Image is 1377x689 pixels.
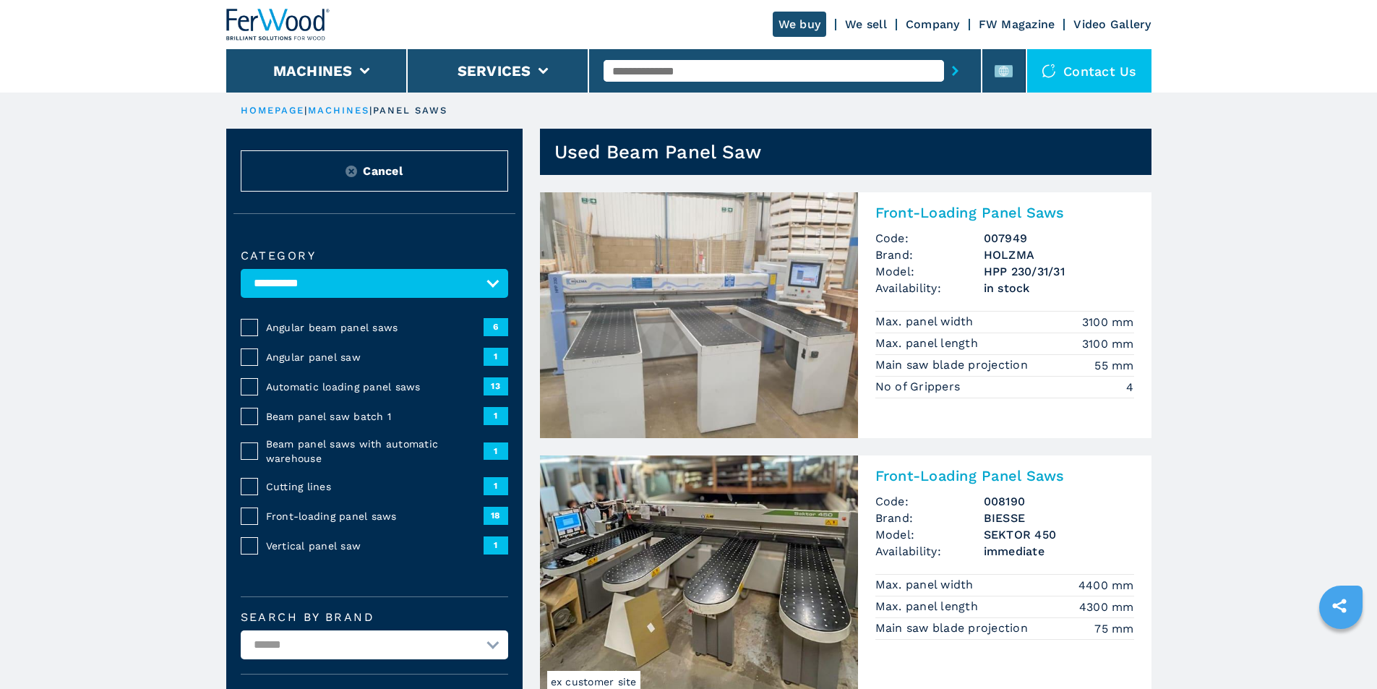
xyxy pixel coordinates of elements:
p: Max. panel length [875,599,982,615]
span: in stock [984,280,1134,296]
span: Front-loading panel saws [266,509,484,523]
a: machines [308,105,370,116]
a: sharethis [1321,588,1357,624]
span: Model: [875,526,984,543]
img: Ferwood [226,9,330,40]
button: Services [458,62,531,80]
p: Max. panel length [875,335,982,351]
span: 1 [484,442,508,460]
span: Availability: [875,280,984,296]
h2: Front-Loading Panel Saws [875,467,1134,484]
a: Company [906,17,960,31]
div: Contact us [1027,49,1151,93]
span: Code: [875,493,984,510]
label: Search by brand [241,612,508,623]
h1: Used Beam Panel Saw [554,140,762,163]
a: FW Magazine [979,17,1055,31]
img: Reset [346,166,357,177]
span: | [369,105,372,116]
button: ResetCancel [241,150,508,192]
span: Model: [875,263,984,280]
h3: SEKTOR 450 [984,526,1134,543]
button: submit-button [944,54,966,87]
span: | [304,105,307,116]
span: Vertical panel saw [266,539,484,553]
span: 1 [484,407,508,424]
h2: Front-Loading Panel Saws [875,204,1134,221]
span: 1 [484,477,508,495]
span: 1 [484,536,508,554]
p: Main saw blade projection [875,620,1032,636]
span: Cancel [363,163,403,179]
em: 4 [1126,379,1133,395]
span: Code: [875,230,984,247]
p: No of Grippers [875,379,964,395]
img: Front-Loading Panel Saws HOLZMA HPP 230/31/31 [540,192,858,438]
span: Beam panel saws with automatic warehouse [266,437,484,466]
span: Angular panel saw [266,350,484,364]
h3: HOLZMA [984,247,1134,263]
a: Front-Loading Panel Saws HOLZMA HPP 230/31/31Front-Loading Panel SawsCode:007949Brand:HOLZMAModel... [540,192,1151,438]
button: Machines [273,62,353,80]
em: 3100 mm [1082,314,1134,330]
img: Contact us [1042,64,1056,78]
a: We buy [773,12,827,37]
a: Video Gallery [1073,17,1151,31]
span: 18 [484,507,508,524]
span: Brand: [875,510,984,526]
iframe: Chat [1316,624,1366,678]
p: Max. panel width [875,577,977,593]
span: 6 [484,318,508,335]
h3: 008190 [984,493,1134,510]
h3: HPP 230/31/31 [984,263,1134,280]
span: 13 [484,377,508,395]
h3: BIESSE [984,510,1134,526]
span: Automatic loading panel saws [266,380,484,394]
span: Angular beam panel saws [266,320,484,335]
em: 4400 mm [1078,577,1134,594]
a: HOMEPAGE [241,105,305,116]
label: Category [241,250,508,262]
span: 1 [484,348,508,365]
p: Max. panel width [875,314,977,330]
em: 4300 mm [1079,599,1134,615]
h3: 007949 [984,230,1134,247]
em: 55 mm [1094,357,1133,374]
span: Cutting lines [266,479,484,494]
span: Availability: [875,543,984,560]
span: Beam panel saw batch 1 [266,409,484,424]
a: We sell [845,17,887,31]
p: Main saw blade projection [875,357,1032,373]
span: Brand: [875,247,984,263]
em: 75 mm [1094,620,1133,637]
em: 3100 mm [1082,335,1134,352]
p: panel saws [373,104,448,117]
span: immediate [984,543,1134,560]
